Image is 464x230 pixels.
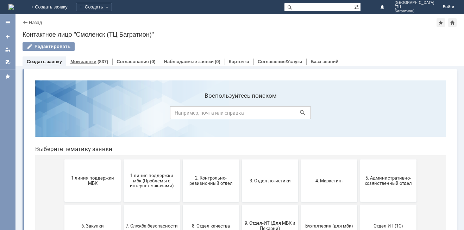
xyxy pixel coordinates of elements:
[395,5,434,9] span: (ТЦ
[155,148,207,153] span: 8. Отдел качества
[8,4,14,10] a: Перейти на домашнюю страницу
[164,59,214,64] a: Наблюдаемые заявки
[37,191,89,201] span: Отдел-ИТ (Битрикс24 и CRM)
[448,18,457,27] div: Сделать домашней страницей
[215,59,220,64] div: (0)
[229,59,249,64] a: Карточка
[140,17,281,24] label: Воспользуйтесь поиском
[98,59,108,64] div: (837)
[155,193,207,199] span: Финансовый отдел
[331,85,387,127] button: 5. Административно-хозяйственный отдел
[333,148,385,153] span: Отдел ИТ (1С)
[311,59,338,64] a: База знаний
[155,101,207,111] span: 2. Контрольно-ревизионный отдел
[94,175,150,217] button: Отдел-ИТ (Офис)
[29,20,42,25] a: Назад
[395,9,434,13] span: Багратион)
[27,59,62,64] a: Создать заявку
[2,56,13,68] a: Мои согласования
[153,85,209,127] button: 2. Контрольно-ревизионный отдел
[331,175,387,217] button: [PERSON_NAME]. Услуги ИТ для МБК (оформляет L1)
[94,130,150,172] button: 7. Служба безопасности
[331,130,387,172] button: Отдел ИТ (1С)
[271,175,328,217] button: Это соглашение не активно!
[212,130,269,172] button: 9. Отдел-ИТ (Для МБК и Пекарни)
[333,188,385,204] span: [PERSON_NAME]. Услуги ИТ для МБК (оформляет L1)
[212,85,269,127] button: 3. Отдел логистики
[214,103,267,108] span: 3. Отдел логистики
[94,85,150,127] button: 1 линия поддержки мбк (Проблемы с интернет-заказами)
[6,71,416,78] header: Выберите тематику заявки
[2,44,13,55] a: Мои заявки
[96,98,148,114] span: 1 линия поддержки мбк (Проблемы с интернет-заказами)
[35,85,91,127] button: 1 линия поддержки МБК
[2,31,13,42] a: Создать заявку
[37,101,89,111] span: 1 линия поддержки МБК
[8,4,14,10] img: logo
[117,59,149,64] a: Согласования
[214,193,267,199] span: Франчайзинг
[140,31,281,44] input: Например, почта или справка
[271,130,328,172] button: Бухгалтерия (для мбк)
[96,193,148,199] span: Отдел-ИТ (Офис)
[70,59,96,64] a: Мои заявки
[271,85,328,127] button: 4. Маркетинг
[274,103,326,108] span: 4. Маркетинг
[23,31,457,38] div: Контактное лицо "Смоленск (ТЦ Багратион)"
[35,175,91,217] button: Отдел-ИТ (Битрикс24 и CRM)
[437,18,445,27] div: Добавить в избранное
[35,130,91,172] button: 6. Закупки
[37,148,89,153] span: 6. Закупки
[395,1,434,5] span: [GEOGRAPHIC_DATA]
[150,59,156,64] div: (0)
[353,3,360,10] span: Расширенный поиск
[76,3,112,11] div: Создать
[153,175,209,217] button: Финансовый отдел
[212,175,269,217] button: Франчайзинг
[274,191,326,201] span: Это соглашение не активно!
[333,101,385,111] span: 5. Административно-хозяйственный отдел
[96,148,148,153] span: 7. Служба безопасности
[258,59,302,64] a: Соглашения/Услуги
[153,130,209,172] button: 8. Отдел качества
[274,148,326,153] span: Бухгалтерия (для мбк)
[214,146,267,156] span: 9. Отдел-ИТ (Для МБК и Пекарни)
